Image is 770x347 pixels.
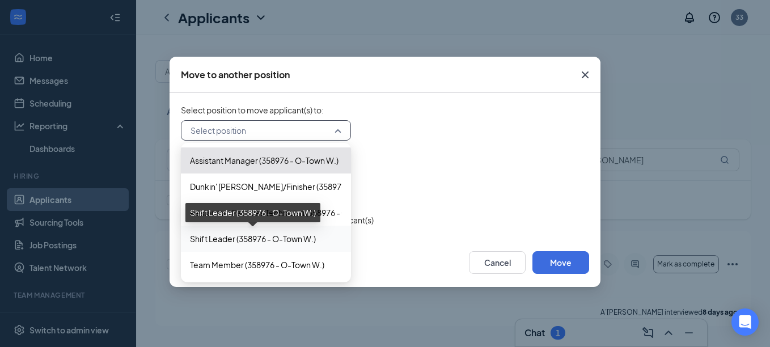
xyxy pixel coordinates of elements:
[190,259,324,271] span: Team Member (358976 - O-Town W.)
[190,180,396,193] span: Dunkin' [PERSON_NAME]/Finisher (358976 - O-Town W.)
[185,203,320,222] div: Shift Leader (358976 - O-Town W.)
[578,68,592,82] svg: Cross
[181,69,290,81] div: Move to another position
[469,251,526,274] button: Cancel
[181,159,589,170] span: Select stage to move applicant(s) to :
[532,251,589,274] button: Move
[570,57,600,93] button: Close
[181,104,589,116] span: Select position to move applicant(s) to :
[731,308,759,336] div: Open Intercom Messenger
[190,154,339,167] span: Assistant Manager (358976 - O-Town W.)
[190,232,316,245] span: Shift Leader (358976 - O-Town W.)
